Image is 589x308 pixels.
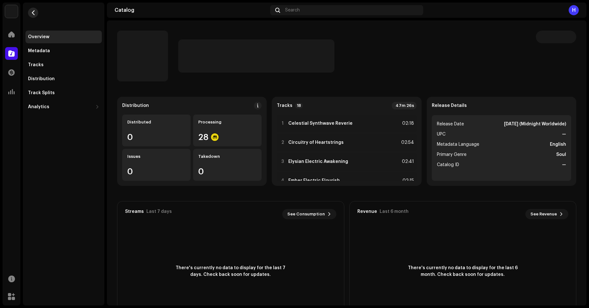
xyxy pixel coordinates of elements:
strong: Elysian Electric Awakening [288,159,348,164]
div: 02:18 [400,120,414,127]
span: See Consumption [287,208,325,220]
div: Overview [28,34,49,39]
div: Revenue [357,209,377,214]
div: Last 7 days [146,209,172,214]
strong: English [550,141,566,148]
span: UPC [437,130,445,138]
div: 02:15 [400,177,414,185]
button: See Revenue [525,209,568,219]
re-m-nav-item: Tracks [25,59,102,71]
strong: Soul [556,151,566,158]
re-m-nav-item: Track Splits [25,87,102,99]
re-m-nav-dropdown: Analytics [25,101,102,113]
div: 02:41 [400,158,414,165]
div: Distributed [127,120,186,125]
div: 47m 26s [392,102,417,109]
span: Metadata Language [437,141,479,148]
div: Track Splits [28,90,55,95]
div: Issues [127,154,186,159]
div: Last 6 month [380,209,409,214]
re-m-nav-item: Distribution [25,73,102,85]
re-m-nav-item: Overview [25,31,102,43]
strong: Release Details [432,103,467,108]
div: Metadata [28,48,50,53]
strong: Ember Electric Flourish [288,178,340,183]
img: c1aec8e0-cc53-42f4-96df-0a0a8a61c953 [5,5,18,18]
div: Distribution [28,76,55,81]
div: Catalog [115,8,268,13]
span: See Revenue [530,208,557,220]
span: Search [285,8,300,13]
div: Distribution [122,103,149,108]
strong: [DATE] (Midnight Worldwide) [504,120,566,128]
strong: — [562,130,566,138]
button: See Consumption [282,209,336,219]
span: There's currently no data to display for the last 6 month. Check back soon for updates. [405,265,520,278]
span: Primary Genre [437,151,466,158]
strong: Celestial Synthwave Reverie [288,121,353,126]
div: Tracks [28,62,44,67]
strong: — [562,161,566,169]
div: Analytics [28,104,49,109]
strong: Circuitry of Heartstrings [288,140,344,145]
div: 02:54 [400,139,414,146]
p-badge: 18 [295,103,303,108]
div: Streams [125,209,144,214]
div: H [569,5,579,15]
div: Processing [198,120,256,125]
span: Release Date [437,120,464,128]
span: Catalog ID [437,161,459,169]
re-m-nav-item: Metadata [25,45,102,57]
span: There's currently no data to display for the last 7 days. Check back soon for updates. [173,265,288,278]
div: Takedown [198,154,256,159]
strong: Tracks [277,103,292,108]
